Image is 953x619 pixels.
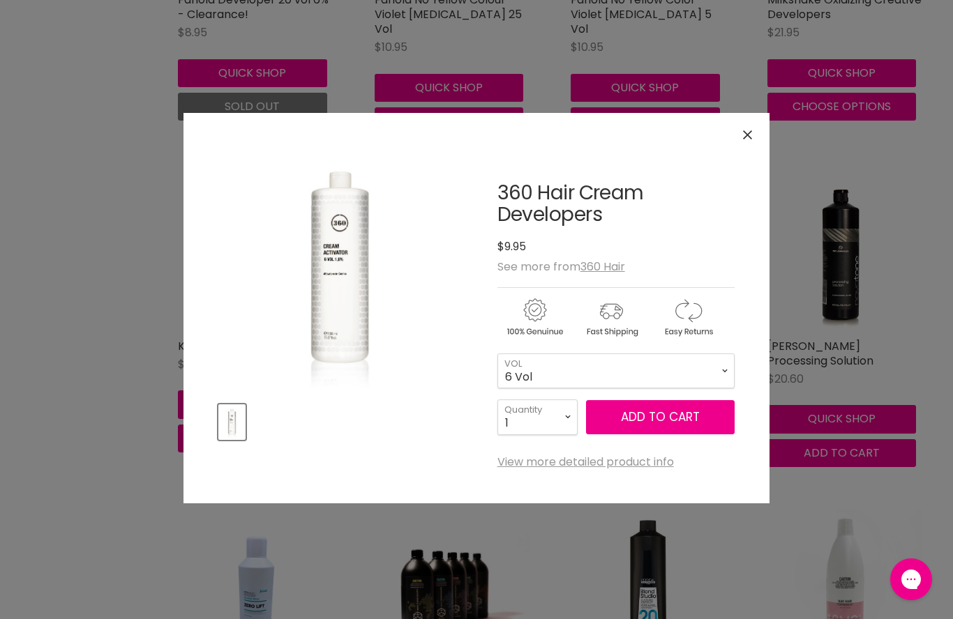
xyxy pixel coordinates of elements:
[733,120,763,150] button: Close
[497,296,571,339] img: genuine.gif
[586,400,735,435] button: Add to cart
[218,148,461,390] div: 360 Hair Cream Developers image. Click or Scroll to Zoom.
[218,404,246,440] button: 360 Hair Cream Developers
[220,406,244,438] img: 360 Hair Cream Developers
[651,296,725,339] img: returns.gif
[497,179,644,228] a: 360 Hair Cream Developers
[497,456,674,468] a: View more detailed product info
[216,400,463,440] div: Product thumbnails
[621,408,700,425] span: Add to cart
[883,553,939,605] iframe: Gorgias live chat messenger
[497,238,526,254] span: $9.95
[580,259,625,275] a: 360 Hair
[497,399,578,434] select: Quantity
[248,148,430,390] img: 360 Hair Cream Developers
[497,259,625,275] span: See more from
[574,296,648,339] img: shipping.gif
